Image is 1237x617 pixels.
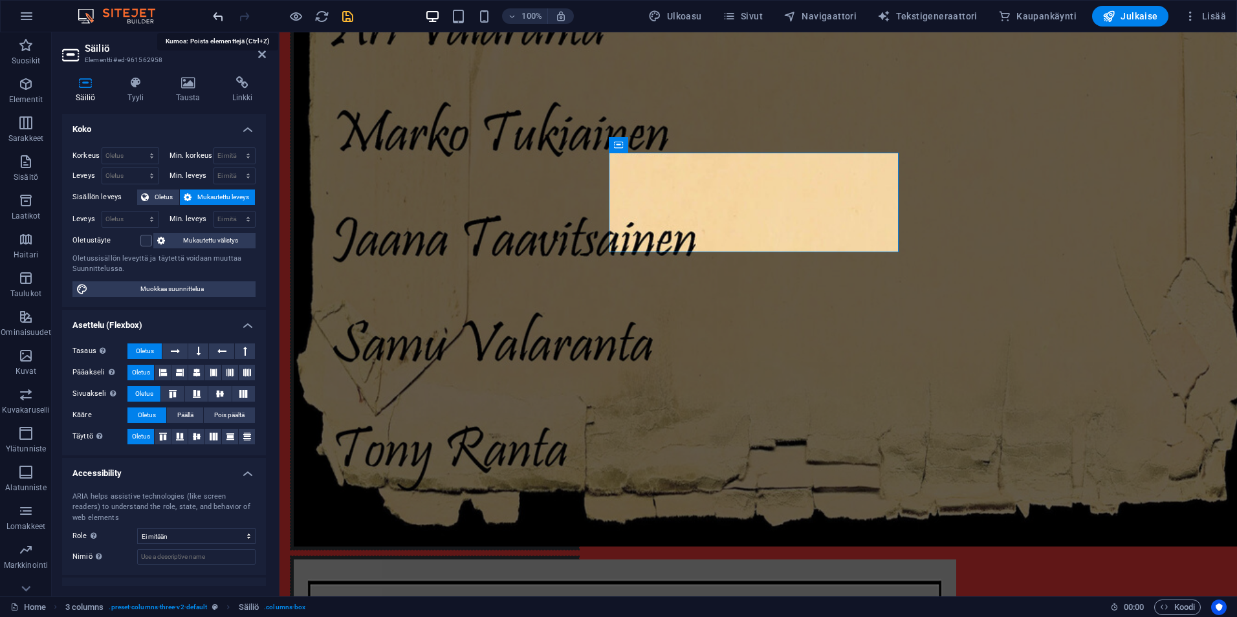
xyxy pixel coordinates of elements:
button: Oletus [127,365,154,380]
p: Kuvat [16,366,37,376]
span: 00 00 [1124,600,1144,615]
span: Napsauta valitaksesi. Kaksoisnapsauta muokataksesi [65,600,104,615]
p: Suosikit [12,56,40,66]
span: . preset-columns-three-v2-default [109,600,207,615]
h4: Asettelu (Flexbox) [62,310,266,333]
button: Oletus [127,343,162,359]
p: Kuvakaruselli [2,405,50,415]
button: Päällä [167,407,204,423]
span: Muokkaa suunnittelua [92,281,252,297]
span: Oletus [138,407,156,423]
span: Oletus [132,365,150,380]
span: Role [72,528,100,544]
p: Sarakkeet [8,133,43,144]
button: Julkaise [1092,6,1168,27]
h4: Koko [62,114,266,137]
h2: Säiliö [85,43,266,54]
span: Mukautettu välistys [169,233,252,248]
div: ARIA helps assistive technologies (like screen readers) to understand the role, state, and behavi... [72,492,256,524]
i: Tallenna (Ctrl+S) [340,9,355,24]
button: Lisää [1179,6,1231,27]
h4: Muotoerotin [62,578,266,601]
span: Oletus [132,429,150,444]
label: Min. leveys [170,215,213,222]
span: : [1133,602,1135,612]
p: Ylätunniste [6,444,46,454]
nav: breadcrumb [65,600,306,615]
p: Ominaisuudet [1,327,50,338]
span: Koodi [1160,600,1195,615]
button: 100% [502,8,548,24]
label: Täyttö [72,429,127,444]
span: Oletus [136,343,154,359]
button: Mukautettu välistys [153,233,256,248]
p: Laatikot [12,211,41,221]
h4: Tausta [162,76,219,103]
h6: Istunnon aika [1110,600,1144,615]
span: Napsauta valitaksesi. Kaksoisnapsauta muokataksesi [239,600,259,615]
i: Koon muuttuessa säädä zoomaustaso automaattisesti sopimaan valittuun laitteeseen. [555,10,567,22]
span: Sivut [723,10,763,23]
p: Markkinointi [4,560,48,570]
p: Haitari [14,250,38,260]
span: Kaupankäynti [998,10,1077,23]
p: Lomakkeet [6,521,45,532]
span: Oletus [153,189,175,205]
label: Tasaus [72,343,127,359]
button: Oletus [127,429,154,444]
h3: Elementti #ed-961562958 [85,54,240,66]
button: Ulkoasu [643,6,706,27]
span: Ulkoasu [648,10,701,23]
span: Oletus [135,386,153,402]
p: Elementit [9,94,43,105]
div: Ulkoasu (Ctrl+Alt+Y) [643,6,706,27]
p: Taulukot [10,288,41,299]
h4: Accessibility [62,458,266,481]
h4: Säiliö [62,76,114,103]
span: Mukautettu leveys [195,189,252,205]
h4: Tyyli [114,76,162,103]
span: Pois päältä [214,407,245,423]
i: Tämä elementti on mukautettava esiasetus [212,603,218,611]
button: Mukautettu leveys [180,189,256,205]
label: Leveys [72,172,102,179]
button: Navigaattori [778,6,862,27]
label: Sivuakseli [72,386,127,402]
span: Tekstigeneraattori [877,10,978,23]
label: Min. leveys [170,172,213,179]
button: Koodi [1154,600,1201,615]
button: Tekstigeneraattori [872,6,983,27]
i: Lataa sivu uudelleen [314,9,329,24]
h4: Linkki [219,76,266,103]
label: Min. korkeus [170,152,213,159]
label: Pääakseli [72,365,127,380]
input: Use a descriptive name [137,549,256,565]
span: Julkaise [1102,10,1158,23]
button: undo [210,8,226,24]
button: Sivut [717,6,768,27]
div: Oletussisällön leveyttä ja täytettä voidaan muuttaa Suunnittelussa. [72,254,256,275]
label: Leveys [72,215,102,222]
span: Navigaattori [783,10,857,23]
p: Alatunniste [5,482,46,493]
button: Pois päältä [204,407,255,423]
label: Nimiö [72,549,137,565]
p: Sisältö [14,172,38,182]
img: Editor Logo [74,8,171,24]
label: Oletustäyte [72,233,140,248]
label: Kääre [72,407,127,423]
button: Oletus [127,386,160,402]
button: Oletus [127,407,166,423]
span: Lisää [1184,10,1226,23]
button: Kaupankäynti [993,6,1082,27]
a: Napsauta peruuttaaksesi valinnan. Kaksoisnapsauta avataksesi Sivut [10,600,46,615]
button: save [340,8,355,24]
h6: 100% [521,8,542,24]
label: Korkeus [72,152,102,159]
span: . columns-box [264,600,305,615]
button: Oletus [137,189,179,205]
button: Usercentrics [1211,600,1227,615]
button: Muokkaa suunnittelua [72,281,256,297]
span: Päällä [177,407,193,423]
label: Sisällön leveys [72,189,137,205]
